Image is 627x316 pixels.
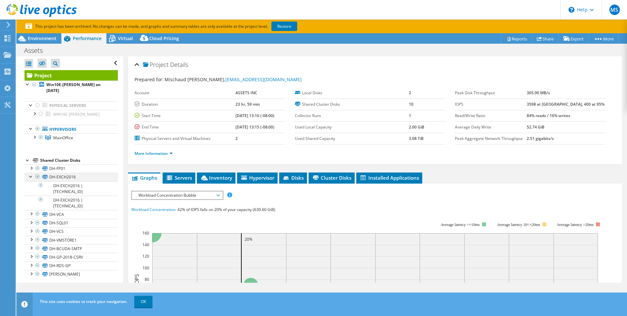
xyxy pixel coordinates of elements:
[177,207,275,212] span: 42% of IOPS falls on 20% of your capacity (630.60 GiB)
[569,7,574,13] svg: \n
[131,207,176,212] span: Workload Concentration:
[455,135,527,142] label: Peak Aggregate Network Throughput
[24,101,118,110] a: Physical Servers
[135,113,235,119] label: Start Time
[527,113,570,118] b: 84% reads / 16% writes
[455,113,527,119] label: Read/Write Ratio
[25,23,346,30] p: This project has been archived. No changes can be made, and graphs and summary tables are only av...
[497,222,540,227] tspan: Average latency 10<=20ms
[24,219,118,227] a: DH-SQL01
[24,227,118,236] a: DH-VCS
[295,135,409,142] label: Used Shared Capacity
[118,35,133,41] span: Virtual
[312,174,351,181] span: Cluster Disks
[142,253,149,259] text: 120
[455,101,527,108] label: IOPS
[131,174,157,181] span: Graphs
[240,174,274,181] span: Hypervisor
[40,299,127,304] span: This site uses cookies to track your navigation.
[501,34,532,44] a: Reports
[142,230,149,236] text: 160
[409,136,424,141] b: 3.08 TiB
[24,253,118,261] a: DH-GP-2018-CSRV
[142,242,149,248] text: 140
[225,76,302,83] a: [EMAIL_ADDRESS][DOMAIN_NAME]
[135,76,164,83] label: Prepared for:
[527,90,550,96] b: 305.90 MB/s
[73,35,102,41] span: Performance
[441,222,480,227] tspan: Average latency <=10ms
[558,34,589,44] a: Export
[527,136,554,141] b: 2.51 gigabits/s
[170,61,188,68] span: Details
[455,124,527,130] label: Average Daily Write
[295,101,409,108] label: Shared Cluster Disks
[455,90,527,96] label: Peak Disk Throughput
[409,113,411,118] b: 1
[409,124,424,130] b: 2.00 GiB
[135,90,235,96] label: Account
[24,164,118,173] a: DH-FP01
[149,35,179,41] span: Cloud Pricing
[166,174,192,181] span: Servers
[295,124,409,130] label: Used Local Capacity
[135,101,235,108] label: Duration
[46,82,101,93] b: Win10E-[PERSON_NAME] on [DATE]
[24,210,118,218] a: DH-VCA
[295,113,409,119] label: Collector Runs
[143,62,169,68] span: Project
[21,47,53,54] h1: Assets
[53,112,100,117] span: WIN10E-[PERSON_NAME]
[409,101,413,107] b: 10
[135,191,219,199] span: Workload Concentration Bubble
[532,34,559,44] a: Share
[135,124,235,130] label: End Time
[295,90,409,96] label: Local Disks
[235,124,274,130] b: [DATE] 13:15 (-08:00)
[235,101,260,107] b: 23 hr, 59 min
[40,157,118,164] div: Shared Cluster Disks
[24,270,118,278] a: [PERSON_NAME]
[360,174,419,181] span: Installed Applications
[282,174,304,181] span: Disks
[165,76,302,83] span: Mischaud [PERSON_NAME],
[24,262,118,270] a: DH-RDS-GP
[24,70,118,81] a: Project
[609,5,620,15] span: MS
[28,35,56,41] span: Environment
[24,110,118,118] a: WIN10E-[PERSON_NAME]
[24,81,118,95] a: Win10E-[PERSON_NAME] on [DATE]
[200,174,232,181] span: Inventory
[527,124,544,130] b: 52.74 GiB
[24,181,118,196] a: DH-EXCH2016 | [TECHNICAL_ID]
[24,244,118,253] a: DH-BCUDA-SMTP
[235,136,238,141] b: 2
[235,113,274,118] b: [DATE] 13:16 (-08:00)
[135,135,235,142] label: Physical Servers and Virtual Machines
[245,236,252,242] text: 20%
[145,277,149,282] text: 80
[24,133,118,142] a: MainOffice
[24,236,118,244] a: DH-VMSTORE1
[409,90,411,96] b: 2
[24,196,118,210] a: DH-EXCH2016 | [TECHNICAL_ID]
[24,173,118,181] a: DH-EXCH2016
[142,265,149,271] text: 100
[53,135,73,141] span: MainOffice
[134,296,153,308] a: OK
[271,22,297,31] a: Restore
[557,222,594,227] text: Average latency >20ms
[588,34,619,44] a: More
[135,151,173,156] a: More Information
[24,125,118,133] a: Hypervisors
[133,274,140,285] text: IOPS
[527,101,604,107] b: 3598 at [GEOGRAPHIC_DATA], 400 at 95%
[235,90,257,96] b: ASSETS INC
